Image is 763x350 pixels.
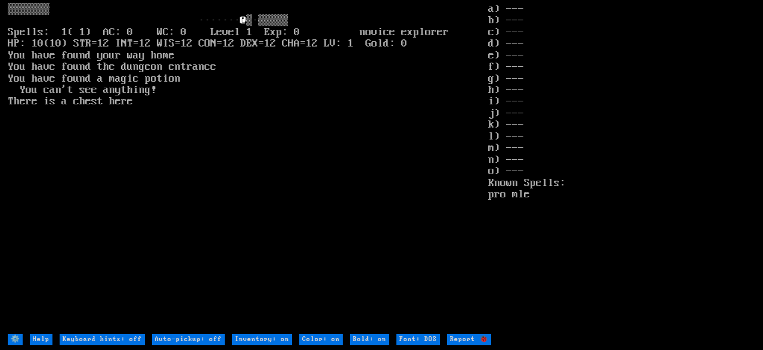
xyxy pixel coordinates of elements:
[152,334,225,345] input: Auto-pickup: off
[232,334,292,345] input: Inventory: on
[447,334,491,345] input: Report 🐞
[8,334,23,345] input: ⚙️
[240,14,246,26] font: @
[350,334,389,345] input: Bold: on
[8,4,488,333] larn: ▒▒▒▒▒▒▒ ······· ▒·▒▒▒▒▒ Spells: 1( 1) AC: 0 WC: 0 Level 1 Exp: 0 novice explorer HP: 10(10) STR=1...
[60,334,145,345] input: Keyboard hints: off
[396,334,440,345] input: Font: DOS
[30,334,52,345] input: Help
[299,334,343,345] input: Color: on
[488,4,755,333] stats: a) --- b) --- c) --- d) --- e) --- f) --- g) --- h) --- i) --- j) --- k) --- l) --- m) --- n) ---...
